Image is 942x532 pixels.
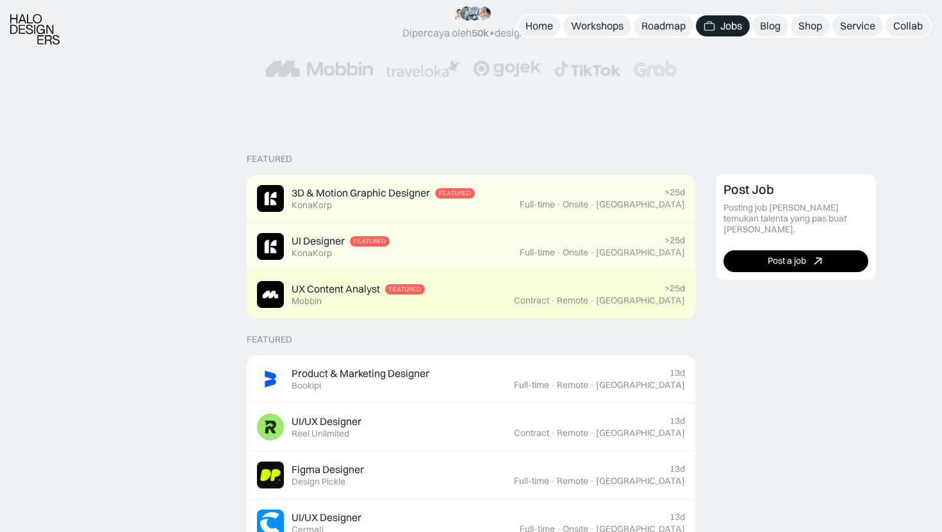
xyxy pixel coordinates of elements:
a: Job ImageProduct & Marketing DesignerBookipi13dFull-time·Remote·[GEOGRAPHIC_DATA] [247,355,695,403]
div: · [550,380,556,391]
a: Roadmap [634,15,693,36]
div: Featured [389,286,421,293]
div: Featured [247,154,292,165]
div: 13d [670,415,685,426]
img: Job Image [257,233,284,260]
div: Full-time [514,380,549,391]
div: Reel Unlimited [292,428,349,439]
div: Post Job [723,182,774,197]
div: Product & Marketing Designer [292,367,429,380]
img: Job Image [257,185,284,212]
div: KonaKorp [292,200,332,211]
a: Job ImageUI/UX DesignerReel Unlimited13dContract·Remote·[GEOGRAPHIC_DATA] [247,403,695,451]
div: Design Pickle [292,476,345,487]
div: UX Content Analyst [292,282,380,296]
div: >25d [665,283,685,294]
div: Roadmap [641,19,686,33]
a: Workshops [563,15,631,36]
div: UI/UX Designer [292,511,361,524]
div: Service [840,19,875,33]
div: · [550,295,556,306]
div: 13d [670,463,685,474]
span: 50k+ [472,26,495,39]
a: Shop [791,15,830,36]
div: Full-time [520,247,555,258]
a: Jobs [696,15,750,36]
div: [GEOGRAPHIC_DATA] [596,199,685,210]
a: Job Image3D & Motion Graphic DesignerFeaturedKonaKorp>25dFull-time·Onsite·[GEOGRAPHIC_DATA] [247,175,695,223]
div: Featured [354,238,386,245]
div: [GEOGRAPHIC_DATA] [596,295,685,306]
div: · [590,199,595,210]
div: [GEOGRAPHIC_DATA] [596,247,685,258]
div: [GEOGRAPHIC_DATA] [596,476,685,487]
div: Remote [557,428,588,439]
div: KonaKorp [292,248,332,259]
img: Job Image [257,281,284,308]
div: Figma Designer [292,463,364,476]
a: Home [518,15,561,36]
div: Contract [514,428,549,439]
div: Posting job [PERSON_NAME] temukan talenta yang pas buat [PERSON_NAME]. [723,202,868,234]
div: Onsite [563,247,588,258]
div: Full-time [514,476,549,487]
div: [GEOGRAPHIC_DATA] [596,428,685,439]
div: Remote [557,476,588,487]
div: Remote [557,295,588,306]
div: Home [525,19,553,33]
div: · [550,476,556,487]
div: Shop [798,19,822,33]
a: Post a job [723,250,868,272]
img: Job Image [257,414,284,440]
img: Job Image [257,366,284,392]
div: Featured [439,189,471,197]
div: · [590,428,595,439]
a: Job ImageUX Content AnalystFeaturedMobbin>25dContract·Remote·[GEOGRAPHIC_DATA] [247,271,695,319]
div: [GEOGRAPHIC_DATA] [596,380,685,391]
a: Job ImageFigma DesignerDesign Pickle13dFull-time·Remote·[GEOGRAPHIC_DATA] [247,451,695,499]
div: Mobbin [292,296,322,307]
img: Job Image [257,462,284,488]
div: · [550,428,556,439]
a: Blog [752,15,788,36]
div: >25d [665,187,685,198]
div: Contract [514,295,549,306]
a: Service [832,15,883,36]
div: 3D & Motion Graphic Designer [292,186,430,200]
div: Post a job [768,255,806,266]
div: · [590,380,595,391]
div: Blog [760,19,781,33]
div: · [590,476,595,487]
a: Job ImageUI DesignerFeaturedKonaKorp>25dFull-time·Onsite·[GEOGRAPHIC_DATA] [247,223,695,271]
div: Remote [557,380,588,391]
div: Full-time [520,199,555,210]
div: >25d [665,235,685,246]
a: Collab [886,15,930,36]
div: 13d [670,367,685,378]
div: · [556,247,561,258]
div: UI Designer [292,234,345,248]
div: Onsite [563,199,588,210]
div: · [590,247,595,258]
div: · [590,295,595,306]
div: Dipercaya oleh designers [402,26,540,40]
div: UI/UX Designer [292,415,361,428]
div: Featured [247,334,292,345]
div: Collab [893,19,923,33]
div: Bookipi [292,380,321,391]
div: 13d [670,512,685,522]
div: Jobs [720,19,742,33]
div: · [556,199,561,210]
div: Workshops [571,19,624,33]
